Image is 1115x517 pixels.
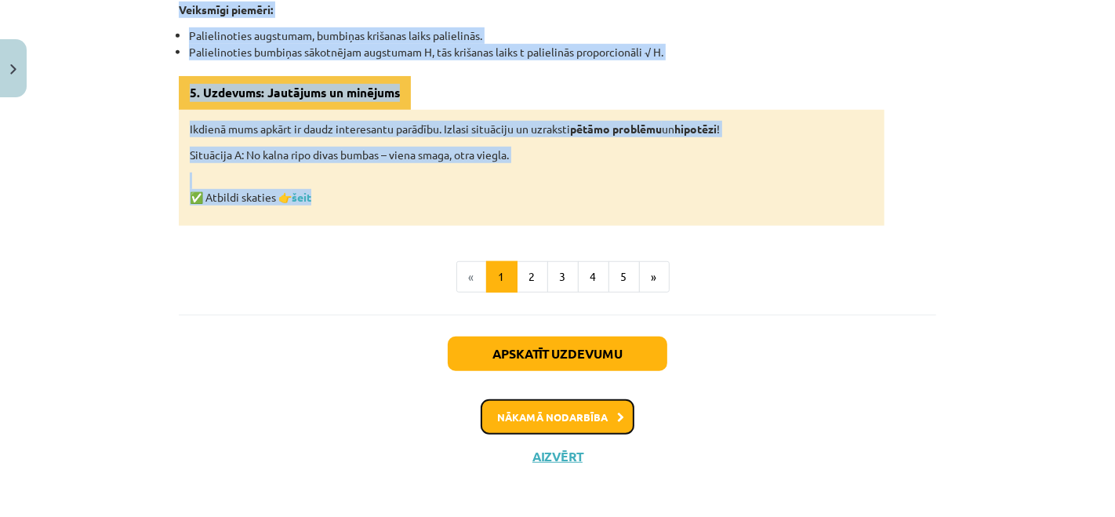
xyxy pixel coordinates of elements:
a: šeit [292,190,311,204]
button: 3 [547,261,579,293]
p: Ikdienā mums apkārt ir daudz interesantu parādību. Izlasi situāciju un uzraksti un ! [190,121,873,137]
strong: pētāmo problēmu [570,122,662,136]
button: 2 [517,261,548,293]
button: 4 [578,261,609,293]
p: ✅ Atbildi skaties 👉 [190,173,873,206]
button: » [639,261,670,293]
p: Situācija A: No kalna ripo divas bumbas – viena smaga, otra viegla. [190,147,873,163]
img: icon-close-lesson-0947bae3869378f0d4975bcd49f059093ad1ed9edebbc8119c70593378902aed.svg [10,64,16,75]
button: 1 [486,261,518,293]
strong: Veiksmīgi piemēri: [179,2,273,16]
button: Apskatīt uzdevumu [448,337,667,371]
button: Nākamā nodarbība [481,399,634,435]
button: Aizvērt [528,449,587,464]
nav: Page navigation example [179,261,936,293]
button: 5 [608,261,640,293]
li: Palielinoties bumbiņas sākotnējam augstumam H, tās krišanas laiks t palielinās proporcionāli √ H. [189,44,936,60]
strong: hipotēzi [674,122,717,136]
div: 5. Uzdevums: Jautājums un minējums [179,76,411,110]
li: Palielinoties augstumam, bumbiņas krišanas laiks palielinās. [189,27,936,44]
